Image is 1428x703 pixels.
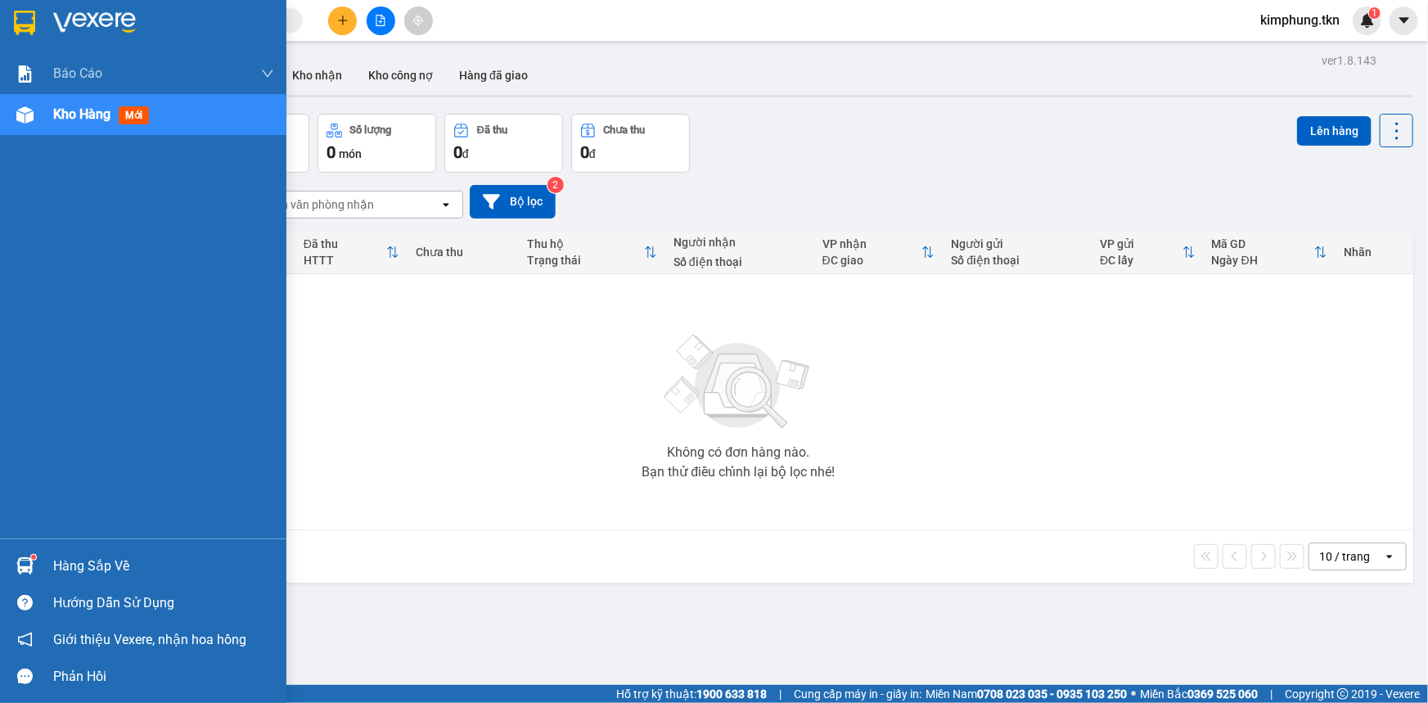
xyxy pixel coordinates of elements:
span: notification [17,632,33,647]
div: ĐC giao [822,254,922,267]
div: Số điện thoại [951,254,1083,267]
span: Giới thiệu Vexere, nhận hoa hồng [53,629,246,650]
div: Không có đơn hàng nào. [667,446,809,459]
th: Toggle SortBy [519,231,665,274]
img: icon-new-feature [1360,13,1375,28]
button: caret-down [1390,7,1418,35]
div: HTTT [304,254,386,267]
sup: 1 [1369,7,1381,19]
button: Số lượng0món [318,114,436,173]
div: Chưa thu [604,124,646,136]
div: VP gửi [1100,237,1182,250]
strong: 1900 633 818 [696,687,767,701]
img: logo-vxr [14,11,35,35]
span: plus [337,15,349,26]
div: Chọn văn phòng nhận [261,196,374,213]
span: Miền Bắc [1140,685,1258,703]
button: Kho công nợ [355,56,446,95]
span: 1 [1372,7,1377,19]
button: plus [328,7,357,35]
div: Số lượng [350,124,392,136]
div: ver 1.8.143 [1322,52,1376,70]
div: Hướng dẫn sử dụng [53,591,274,615]
div: VP nhận [822,237,922,250]
div: Chưa thu [416,246,511,259]
span: Báo cáo [53,63,102,83]
th: Toggle SortBy [295,231,408,274]
div: Bạn thử điều chỉnh lại bộ lọc nhé! [642,466,835,479]
button: Kho nhận [279,56,355,95]
div: Số điện thoại [673,255,806,268]
svg: open [439,198,453,211]
span: món [339,147,362,160]
span: question-circle [17,595,33,611]
span: 0 [580,142,589,162]
span: file-add [375,15,386,26]
button: Đã thu0đ [444,114,563,173]
span: aim [412,15,424,26]
span: đ [462,147,469,160]
span: | [1270,685,1273,703]
span: message [17,669,33,684]
span: 0 [453,142,462,162]
button: Lên hàng [1297,116,1372,146]
span: Kho hàng [53,106,110,122]
strong: 0708 023 035 - 0935 103 250 [977,687,1127,701]
div: Đã thu [477,124,507,136]
th: Toggle SortBy [1092,231,1204,274]
span: Hỗ trợ kỹ thuật: [616,685,767,703]
div: Người gửi [951,237,1083,250]
span: đ [589,147,596,160]
span: 0 [327,142,336,162]
img: svg+xml;base64,PHN2ZyBjbGFzcz0ibGlzdC1wbHVnX19zdmciIHhtbG5zPSJodHRwOi8vd3d3LnczLm9yZy8yMDAwL3N2Zy... [656,325,820,439]
span: kimphung.tkn [1247,10,1353,30]
span: down [261,67,274,80]
div: Mã GD [1212,237,1314,250]
th: Toggle SortBy [1204,231,1336,274]
span: Miền Nam [926,685,1127,703]
span: caret-down [1397,13,1412,28]
div: Nhãn [1344,246,1405,259]
div: Trạng thái [527,254,644,267]
div: Ngày ĐH [1212,254,1314,267]
span: | [779,685,782,703]
sup: 1 [31,555,36,560]
button: aim [404,7,433,35]
div: Thu hộ [527,237,644,250]
button: Bộ lọc [470,185,556,219]
div: Người nhận [673,236,806,249]
div: Hàng sắp về [53,554,274,579]
img: warehouse-icon [16,557,34,575]
button: Chưa thu0đ [571,114,690,173]
button: file-add [367,7,395,35]
sup: 2 [547,177,564,193]
img: warehouse-icon [16,106,34,124]
div: ĐC lấy [1100,254,1182,267]
span: copyright [1337,688,1349,700]
span: mới [119,106,149,124]
span: ⚪️ [1131,691,1136,697]
div: Đã thu [304,237,386,250]
span: Cung cấp máy in - giấy in: [794,685,921,703]
div: 10 / trang [1319,548,1370,565]
img: solution-icon [16,65,34,83]
th: Toggle SortBy [814,231,944,274]
div: Phản hồi [53,665,274,689]
button: Hàng đã giao [446,56,541,95]
strong: 0369 525 060 [1187,687,1258,701]
svg: open [1383,550,1396,563]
